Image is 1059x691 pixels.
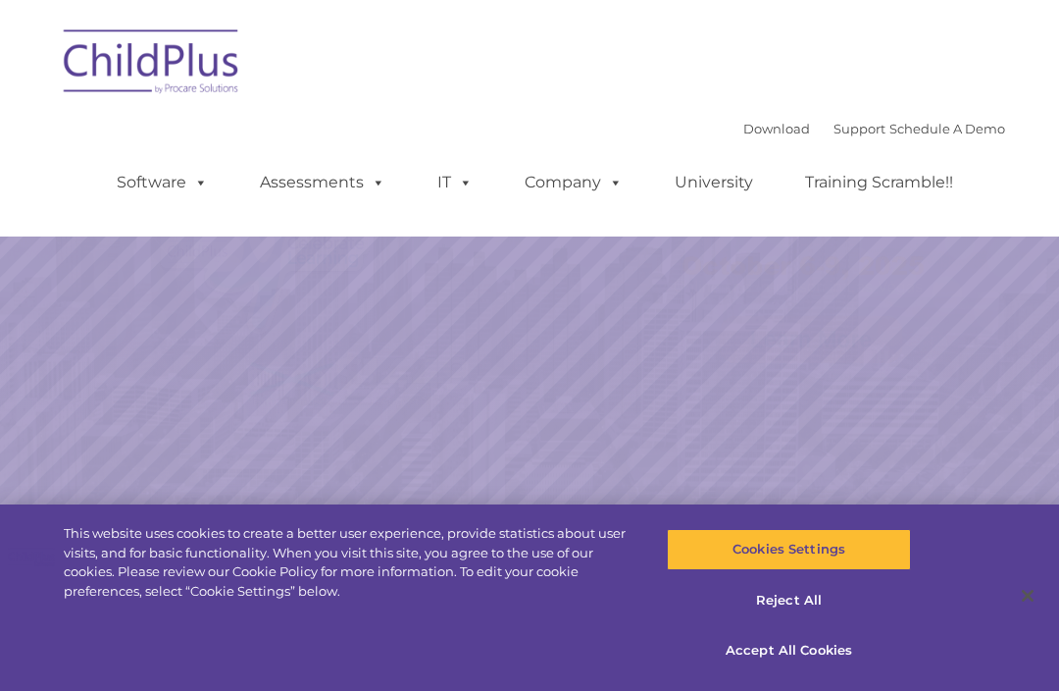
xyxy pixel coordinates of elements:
img: ChildPlus by Procare Solutions [54,16,250,114]
a: Company [505,163,642,202]
font: | [743,121,1005,136]
a: Download [743,121,810,136]
div: This website uses cookies to create a better user experience, provide statistics about user visit... [64,524,635,601]
a: University [655,163,773,202]
button: Close [1006,574,1049,617]
a: Assessments [240,163,405,202]
a: Schedule A Demo [889,121,1005,136]
a: Support [833,121,885,136]
button: Accept All Cookies [667,630,910,671]
a: Training Scramble!! [785,163,973,202]
a: IT [418,163,492,202]
a: Learn More [720,316,902,363]
button: Reject All [667,580,910,621]
button: Cookies Settings [667,529,910,570]
a: Software [97,163,227,202]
